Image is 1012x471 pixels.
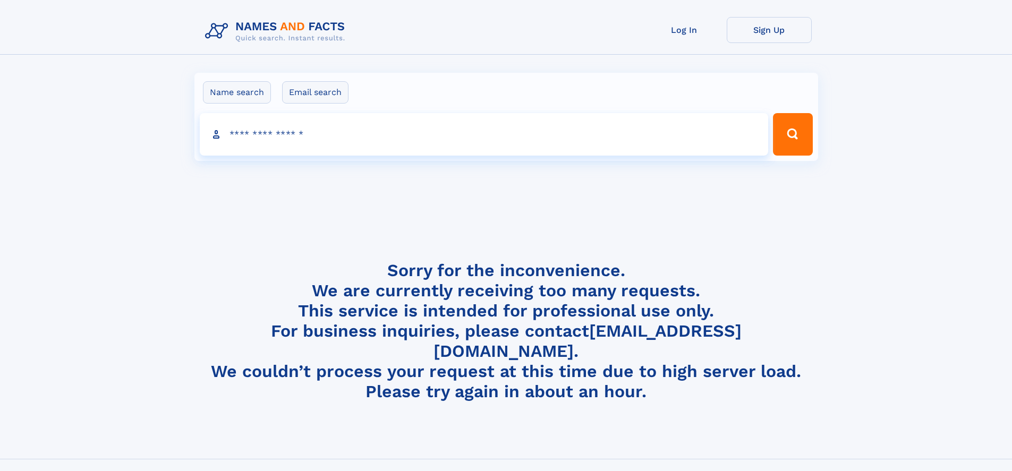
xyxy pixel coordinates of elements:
[200,113,769,156] input: search input
[642,17,727,43] a: Log In
[433,321,742,361] a: [EMAIL_ADDRESS][DOMAIN_NAME]
[282,81,348,104] label: Email search
[201,260,812,402] h4: Sorry for the inconvenience. We are currently receiving too many requests. This service is intend...
[203,81,271,104] label: Name search
[201,17,354,46] img: Logo Names and Facts
[773,113,812,156] button: Search Button
[727,17,812,43] a: Sign Up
